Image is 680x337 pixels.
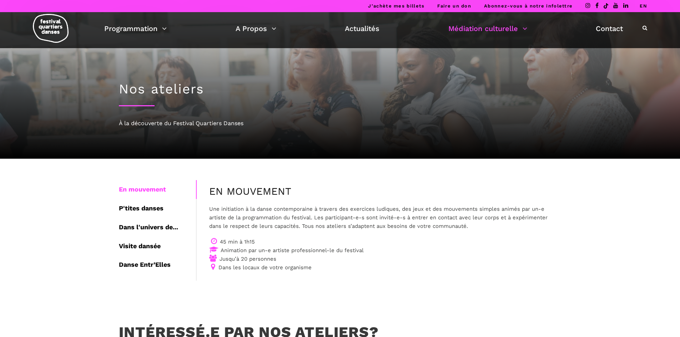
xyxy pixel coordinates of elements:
[368,3,424,9] a: J’achète mes billets
[119,119,561,128] div: À la découverte du Festival Quartiers Danses
[236,22,276,35] a: A Propos
[119,218,196,237] div: Dans l'univers de...
[448,22,527,35] a: Médiation culturelle
[119,180,196,199] div: En mouvement
[345,22,379,35] a: Actualités
[484,3,573,9] a: Abonnez-vous à notre infolettre
[209,205,549,230] p: Une initiation à la danse contemporaine à travers des exercices ludiques, des jeux et des mouveme...
[119,237,196,256] div: Visite dansée
[209,185,549,198] h4: EN MOUVEMENT
[596,22,623,35] a: Contact
[104,22,167,35] a: Programmation
[119,255,196,274] div: Danse Entr’Elles
[119,199,196,218] div: P'tites danses
[209,238,549,272] p: 45 min à 1h15 Animation par un-e artiste professionnel-le du festival Jusqu’à 20 personnes Dans l...
[437,3,471,9] a: Faire un don
[119,81,561,97] h1: Nos ateliers
[640,3,647,9] a: EN
[33,14,69,43] img: logo-fqd-med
